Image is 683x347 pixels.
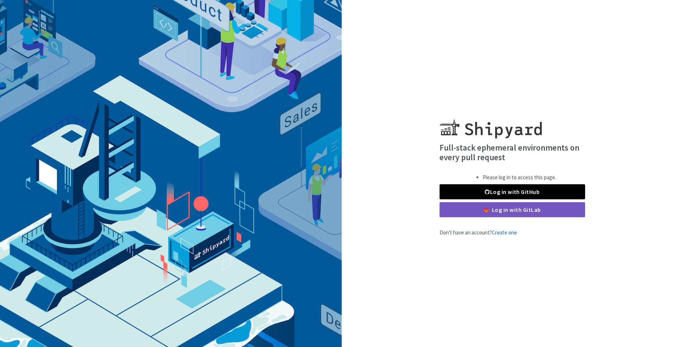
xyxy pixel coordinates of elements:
[484,207,489,213] img: gitlab-color.svg
[440,184,585,199] a: Log in with GitHub
[440,110,542,138] img: Shipyard logo
[483,173,556,182] li: Please log in to access this page.
[440,143,585,162] h4: Full-stack ephemeral environments on every pull request
[492,229,517,236] a: Create one
[440,229,517,236] span: Don't have an account?
[440,202,585,217] a: Log in with GitLab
